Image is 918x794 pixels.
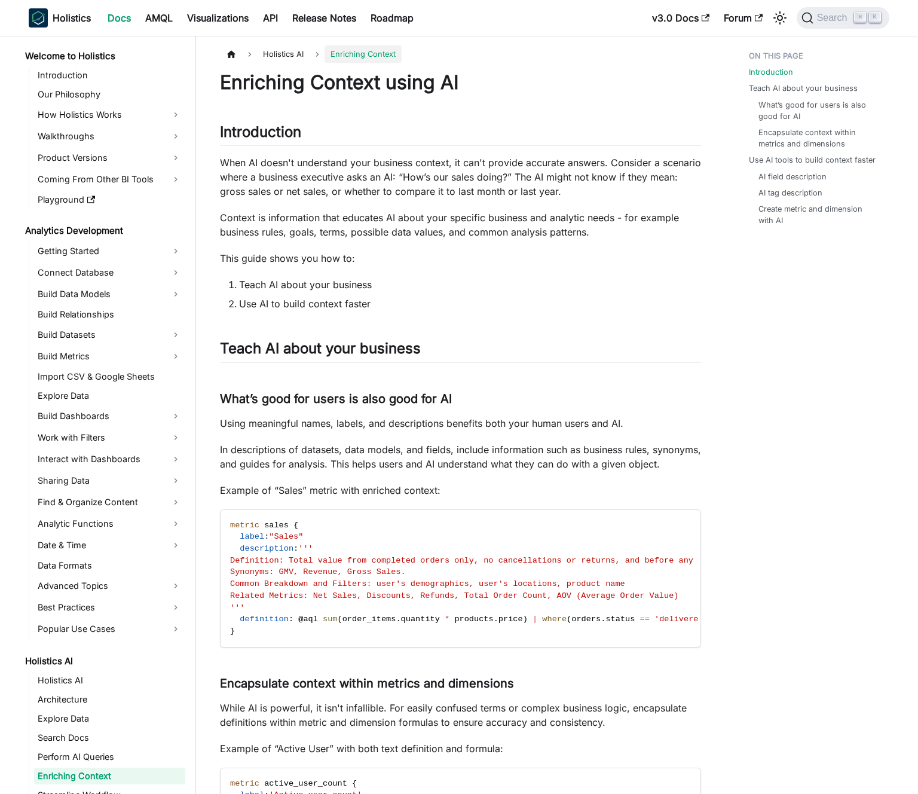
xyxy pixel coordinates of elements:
[289,615,303,624] span: : @
[654,615,708,624] span: 'delivered'
[533,615,537,624] span: |
[523,615,528,624] span: )
[749,83,858,94] a: Teach AI about your business
[34,768,185,784] a: Enriching Context
[352,779,357,788] span: {
[454,615,493,624] span: products
[220,416,701,430] p: Using meaningful names, labels, and descriptions benefits both your human users and AI.
[239,277,701,292] li: Teach AI about your business
[34,557,185,574] a: Data Formats
[220,483,701,497] p: Example of “Sales” metric with enriched context:
[34,325,185,344] a: Build Datasets
[758,203,877,226] a: Create metric and dimension with AI
[34,514,185,533] a: Analytic Functions
[601,615,605,624] span: .
[34,598,185,617] a: Best Practices
[220,45,701,63] nav: Breadcrumbs
[240,532,264,541] span: label
[220,701,701,729] p: While AI is powerful, it isn't infallible. For easily confused terms or complex business logic, e...
[640,615,650,624] span: ==
[257,45,310,63] span: Holistics AI
[293,544,298,553] span: :
[338,615,342,624] span: (
[180,8,256,28] a: Visualizations
[230,579,625,588] span: Common Breakdown and Filters: user's demographics, user's locations, product name
[34,191,185,208] a: Playground
[605,615,635,624] span: status
[34,86,185,103] a: Our Philosophy
[220,251,701,265] p: This guide shows you how to:
[34,105,185,124] a: How Holistics Works
[770,8,790,28] button: Switch between dark and light mode (currently light mode)
[34,493,185,512] a: Find & Organize Content
[34,450,185,469] a: Interact with Dashboards
[285,8,363,28] a: Release Notes
[758,187,822,198] a: AI tag description
[256,8,285,28] a: API
[854,12,866,23] kbd: ⌘
[100,8,138,28] a: Docs
[239,297,701,311] li: Use AI to build context faster
[34,263,185,282] a: Connect Database
[34,407,185,426] a: Build Dashboards
[34,749,185,765] a: Perform AI Queries
[230,567,406,576] span: Synonyms: GMV, Revenue, Gross Sales.
[869,12,881,23] kbd: K
[797,7,889,29] button: Search (Command+K)
[220,392,701,407] h3: What’s good for users is also good for AI
[17,36,196,794] nav: Docs sidebar
[230,556,747,565] span: Definition: Total value from completed orders only, no cancellations or returns, and before any d...
[240,615,289,624] span: definition
[230,591,679,600] span: Related Metrics: Net Sales, Discounts, Refunds, Total Order Count, AOV (Average Order Value)
[758,127,877,149] a: Encapsulate context within metrics and dimensions
[717,8,770,28] a: Forum
[813,13,855,23] span: Search
[34,576,185,595] a: Advanced Topics
[22,222,185,239] a: Analytics Development
[220,442,701,471] p: In descriptions of datasets, data models, and fields, include information such as business rules,...
[269,532,303,541] span: "Sales"
[494,615,498,624] span: .
[220,155,701,198] p: When AI doesn't understand your business context, it can't provide accurate answers. Consider a s...
[567,615,571,624] span: (
[363,8,421,28] a: Roadmap
[264,532,269,541] span: :
[396,615,400,624] span: .
[34,471,185,490] a: Sharing Data
[325,45,402,63] span: Enriching Context
[34,67,185,84] a: Introduction
[342,615,396,624] span: order_items
[53,11,91,25] b: Holistics
[230,627,235,636] span: }
[758,99,877,122] a: What’s good for users is also good for AI
[34,672,185,689] a: Holistics AI
[34,148,185,167] a: Product Versions
[34,127,185,146] a: Walkthroughs
[401,615,440,624] span: quantity
[264,779,347,788] span: active_user_count
[34,242,185,261] a: Getting Started
[34,691,185,708] a: Architecture
[298,544,313,553] span: '''
[34,306,185,323] a: Build Relationships
[34,428,185,447] a: Work with Filters
[645,8,717,28] a: v3.0 Docs
[34,347,185,366] a: Build Metrics
[230,779,259,788] span: metric
[22,653,185,670] a: Holistics AI
[220,123,701,146] h2: Introduction
[29,8,48,28] img: Holistics
[542,615,567,624] span: where
[220,210,701,239] p: Context is information that educates AI about your specific business and analytic needs - for exa...
[22,48,185,65] a: Welcome to Holistics
[571,615,601,624] span: orders
[749,154,876,166] a: Use AI tools to build context faster
[240,544,293,553] span: description
[323,615,337,624] span: sum
[230,521,259,530] span: metric
[758,171,827,182] a: AI field description
[138,8,180,28] a: AMQL
[34,619,185,639] a: Popular Use Cases
[220,71,701,94] h1: Enriching Context using AI
[34,536,185,555] a: Date & Time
